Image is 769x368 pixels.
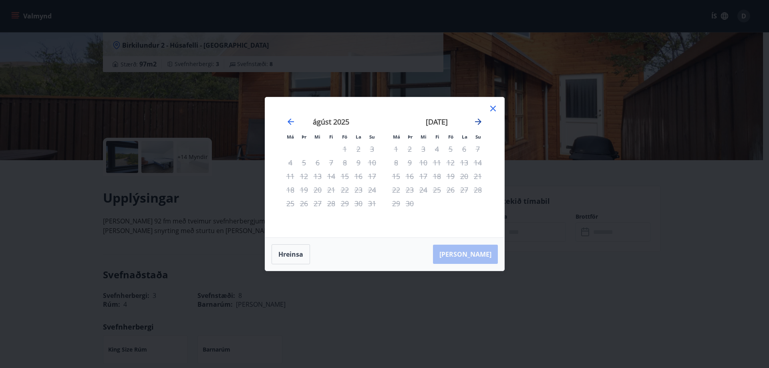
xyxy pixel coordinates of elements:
td: Not available. laugardagur, 27. september 2025 [457,183,471,197]
td: Not available. föstudagur, 12. september 2025 [444,156,457,169]
small: Þr [302,134,306,140]
td: Not available. fimmtudagur, 21. ágúst 2025 [324,183,338,197]
td: Not available. þriðjudagur, 19. ágúst 2025 [297,183,311,197]
td: Not available. fimmtudagur, 4. september 2025 [430,142,444,156]
td: Not available. mánudagur, 15. september 2025 [389,169,403,183]
small: La [356,134,361,140]
div: Move backward to switch to the previous month. [286,117,296,127]
small: La [462,134,467,140]
td: Not available. laugardagur, 13. september 2025 [457,156,471,169]
td: Not available. þriðjudagur, 2. september 2025 [403,142,417,156]
td: Not available. mánudagur, 11. ágúst 2025 [284,169,297,183]
td: Not available. mánudagur, 18. ágúst 2025 [284,183,297,197]
td: Not available. þriðjudagur, 9. september 2025 [403,156,417,169]
td: Not available. fimmtudagur, 28. ágúst 2025 [324,197,338,210]
td: Not available. mánudagur, 25. ágúst 2025 [284,197,297,210]
small: Mi [314,134,320,140]
small: Fö [448,134,453,140]
td: Not available. sunnudagur, 14. september 2025 [471,156,485,169]
small: Fö [342,134,347,140]
td: Not available. laugardagur, 16. ágúst 2025 [352,169,365,183]
td: Not available. þriðjudagur, 16. september 2025 [403,169,417,183]
strong: ágúst 2025 [313,117,349,127]
td: Not available. föstudagur, 5. september 2025 [444,142,457,156]
small: Þr [408,134,413,140]
td: Not available. sunnudagur, 7. september 2025 [471,142,485,156]
td: Not available. laugardagur, 9. ágúst 2025 [352,156,365,169]
td: Not available. miðvikudagur, 10. september 2025 [417,156,430,169]
td: Not available. miðvikudagur, 20. ágúst 2025 [311,183,324,197]
td: Not available. þriðjudagur, 12. ágúst 2025 [297,169,311,183]
button: Hreinsa [272,244,310,264]
td: Not available. laugardagur, 2. ágúst 2025 [352,142,365,156]
td: Not available. miðvikudagur, 6. ágúst 2025 [311,156,324,169]
td: Not available. sunnudagur, 28. september 2025 [471,183,485,197]
td: Not available. sunnudagur, 31. ágúst 2025 [365,197,379,210]
div: Move forward to switch to the next month. [473,117,483,127]
strong: [DATE] [426,117,448,127]
td: Not available. sunnudagur, 3. ágúst 2025 [365,142,379,156]
td: Not available. sunnudagur, 24. ágúst 2025 [365,183,379,197]
td: Not available. fimmtudagur, 11. september 2025 [430,156,444,169]
td: Not available. föstudagur, 19. september 2025 [444,169,457,183]
td: Not available. föstudagur, 29. ágúst 2025 [338,197,352,210]
td: Not available. þriðjudagur, 23. september 2025 [403,183,417,197]
td: Not available. fimmtudagur, 25. september 2025 [430,183,444,197]
td: Not available. föstudagur, 22. ágúst 2025 [338,183,352,197]
td: Not available. sunnudagur, 10. ágúst 2025 [365,156,379,169]
td: Not available. fimmtudagur, 7. ágúst 2025 [324,156,338,169]
td: Not available. miðvikudagur, 3. september 2025 [417,142,430,156]
td: Not available. föstudagur, 15. ágúst 2025 [338,169,352,183]
td: Not available. mánudagur, 22. september 2025 [389,183,403,197]
td: Not available. föstudagur, 8. ágúst 2025 [338,156,352,169]
td: Not available. föstudagur, 1. ágúst 2025 [338,142,352,156]
td: Not available. mánudagur, 8. september 2025 [389,156,403,169]
small: Su [475,134,481,140]
div: Calendar [275,107,495,228]
td: Not available. sunnudagur, 21. september 2025 [471,169,485,183]
td: Not available. miðvikudagur, 17. september 2025 [417,169,430,183]
td: Not available. fimmtudagur, 18. september 2025 [430,169,444,183]
td: Not available. fimmtudagur, 14. ágúst 2025 [324,169,338,183]
small: Má [393,134,400,140]
td: Not available. þriðjudagur, 30. september 2025 [403,197,417,210]
td: Not available. mánudagur, 1. september 2025 [389,142,403,156]
td: Not available. laugardagur, 20. september 2025 [457,169,471,183]
small: Fi [329,134,333,140]
td: Not available. sunnudagur, 17. ágúst 2025 [365,169,379,183]
td: Not available. þriðjudagur, 26. ágúst 2025 [297,197,311,210]
td: Not available. miðvikudagur, 13. ágúst 2025 [311,169,324,183]
small: Fi [435,134,439,140]
td: Not available. miðvikudagur, 27. ágúst 2025 [311,197,324,210]
td: Not available. laugardagur, 30. ágúst 2025 [352,197,365,210]
td: Not available. föstudagur, 26. september 2025 [444,183,457,197]
small: Mi [421,134,427,140]
td: Not available. miðvikudagur, 24. september 2025 [417,183,430,197]
td: Not available. þriðjudagur, 5. ágúst 2025 [297,156,311,169]
td: Not available. laugardagur, 23. ágúst 2025 [352,183,365,197]
small: Su [369,134,375,140]
td: Not available. mánudagur, 4. ágúst 2025 [284,156,297,169]
td: Not available. laugardagur, 6. september 2025 [457,142,471,156]
td: Not available. mánudagur, 29. september 2025 [389,197,403,210]
small: Má [287,134,294,140]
